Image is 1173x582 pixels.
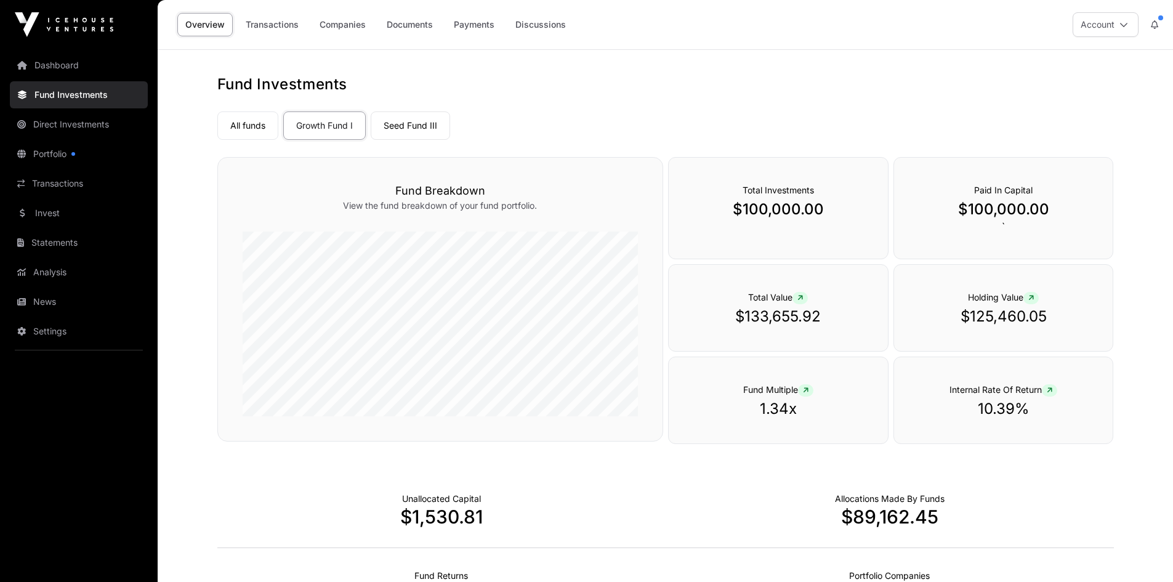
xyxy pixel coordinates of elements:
[949,384,1057,395] span: Internal Rate Of Return
[10,170,148,197] a: Transactions
[743,384,813,395] span: Fund Multiple
[10,140,148,168] a: Portfolio
[507,13,574,36] a: Discussions
[177,13,233,36] a: Overview
[10,52,148,79] a: Dashboard
[893,157,1114,259] div: `
[414,570,468,582] p: Realised Returns from Funds
[15,12,113,37] img: Icehouse Ventures Logo
[693,399,863,419] p: 1.34x
[666,506,1114,528] p: $89,162.45
[849,570,930,582] p: Number of Companies Deployed Into
[243,182,638,200] h3: Fund Breakdown
[402,493,481,505] p: Cash not yet allocated
[217,506,666,528] p: $1,530.81
[379,13,441,36] a: Documents
[10,229,148,256] a: Statements
[974,185,1033,195] span: Paid In Capital
[312,13,374,36] a: Companies
[1111,523,1173,582] iframe: Chat Widget
[693,307,863,326] p: $133,655.92
[1073,12,1139,37] button: Account
[446,13,502,36] a: Payments
[919,200,1089,219] p: $100,000.00
[968,292,1039,302] span: Holding Value
[10,288,148,315] a: News
[283,111,366,140] a: Growth Fund I
[748,292,808,302] span: Total Value
[835,493,945,505] p: Capital Deployed Into Companies
[10,318,148,345] a: Settings
[217,111,278,140] a: All funds
[10,200,148,227] a: Invest
[10,81,148,108] a: Fund Investments
[217,75,1114,94] h1: Fund Investments
[10,259,148,286] a: Analysis
[919,399,1089,419] p: 10.39%
[10,111,148,138] a: Direct Investments
[743,185,814,195] span: Total Investments
[243,200,638,212] p: View the fund breakdown of your fund portfolio.
[371,111,450,140] a: Seed Fund III
[238,13,307,36] a: Transactions
[919,307,1089,326] p: $125,460.05
[693,200,863,219] p: $100,000.00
